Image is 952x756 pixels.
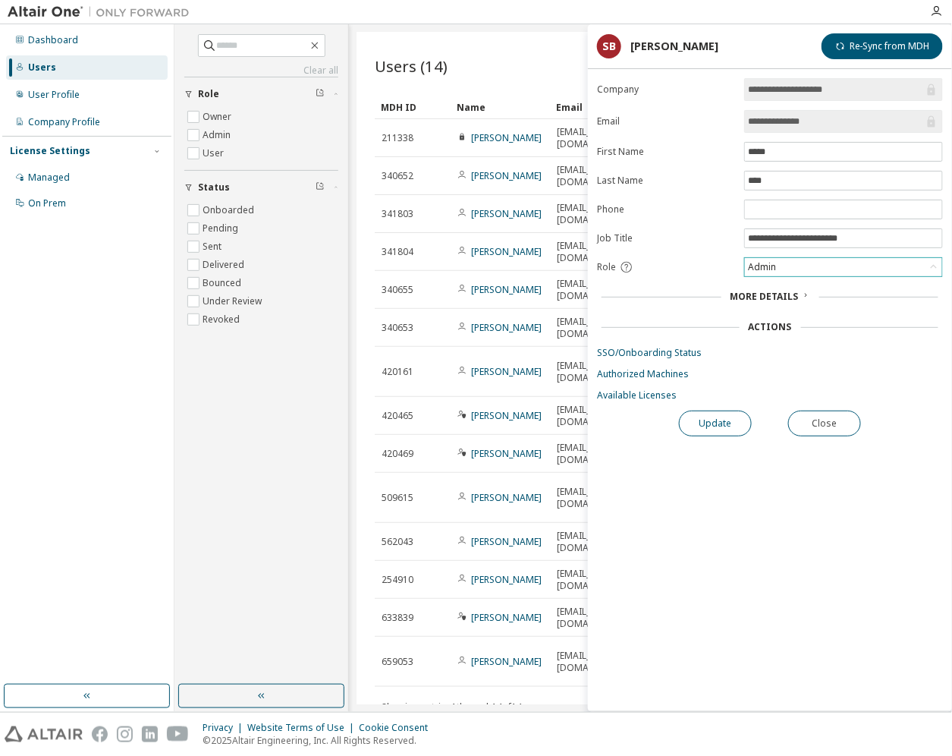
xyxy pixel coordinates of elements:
[597,83,735,96] label: Company
[382,246,413,258] span: 341804
[749,321,792,333] div: Actions
[679,411,752,436] button: Update
[203,722,247,734] div: Privacy
[359,722,437,734] div: Cookie Consent
[597,34,621,58] div: SB
[471,283,542,296] a: [PERSON_NAME]
[745,258,942,276] div: Admin
[203,108,234,126] label: Owner
[382,656,413,668] span: 659053
[203,238,225,256] label: Sent
[557,95,621,119] div: Email
[597,389,943,402] a: Available Licenses
[203,219,241,238] label: Pending
[597,347,943,359] a: SSO/Onboarding Status
[558,164,634,188] span: [EMAIL_ADDRESS][DOMAIN_NAME]
[471,535,542,548] a: [PERSON_NAME]
[558,404,634,428] span: [EMAIL_ADDRESS][DOMAIN_NAME]
[203,126,234,144] label: Admin
[471,245,542,258] a: [PERSON_NAME]
[382,322,413,334] span: 340653
[382,536,413,548] span: 562043
[247,722,359,734] div: Website Terms of Use
[28,61,56,74] div: Users
[746,259,778,276] div: Admin
[558,606,634,630] span: [EMAIL_ADDRESS][DOMAIN_NAME]
[597,368,943,380] a: Authorized Machines
[597,146,735,158] label: First Name
[558,486,634,510] span: [EMAIL_ADDRESS][DOMAIN_NAME]
[597,203,735,216] label: Phone
[471,365,542,378] a: [PERSON_NAME]
[382,366,413,378] span: 420161
[92,726,108,742] img: facebook.svg
[597,115,735,128] label: Email
[382,284,413,296] span: 340655
[558,530,634,554] span: [EMAIL_ADDRESS][DOMAIN_NAME]
[382,132,413,144] span: 211338
[203,292,265,310] label: Under Review
[597,232,735,244] label: Job Title
[203,734,437,747] p: © 2025 Altair Engineering, Inc. All Rights Reserved.
[730,290,799,303] span: More Details
[167,726,189,742] img: youtube.svg
[381,95,445,119] div: MDH ID
[184,77,338,111] button: Role
[184,65,338,77] a: Clear all
[28,89,80,101] div: User Profile
[142,726,158,742] img: linkedin.svg
[28,34,78,46] div: Dashboard
[822,33,943,59] button: Re-Sync from MDH
[28,172,70,184] div: Managed
[471,131,542,144] a: [PERSON_NAME]
[597,261,616,273] span: Role
[471,207,542,220] a: [PERSON_NAME]
[471,321,542,334] a: [PERSON_NAME]
[203,310,243,329] label: Revoked
[382,448,413,460] span: 420469
[558,202,634,226] span: [EMAIL_ADDRESS][DOMAIN_NAME]
[316,181,325,194] span: Clear filter
[558,568,634,592] span: [EMAIL_ADDRESS][DOMAIN_NAME]
[457,95,545,119] div: Name
[8,5,197,20] img: Altair One
[558,442,634,466] span: [EMAIL_ADDRESS][DOMAIN_NAME]
[382,701,522,713] span: Showing entries 1 through 14 of 14
[382,208,413,220] span: 341803
[382,410,413,422] span: 420465
[788,411,861,436] button: Close
[471,573,542,586] a: [PERSON_NAME]
[558,650,634,674] span: [EMAIL_ADDRESS][DOMAIN_NAME]
[597,175,735,187] label: Last Name
[198,88,219,100] span: Role
[5,726,83,742] img: altair_logo.svg
[382,170,413,182] span: 340652
[316,88,325,100] span: Clear filter
[558,316,634,340] span: [EMAIL_ADDRESS][DOMAIN_NAME]
[382,574,413,586] span: 254910
[471,491,542,504] a: [PERSON_NAME]
[203,256,247,274] label: Delivered
[382,492,413,504] span: 509615
[198,181,230,194] span: Status
[471,409,542,422] a: [PERSON_NAME]
[184,171,338,204] button: Status
[558,278,634,302] span: [EMAIL_ADDRESS][DOMAIN_NAME]
[28,116,100,128] div: Company Profile
[203,144,227,162] label: User
[558,126,634,150] span: [EMAIL_ADDRESS][DOMAIN_NAME]
[471,169,542,182] a: [PERSON_NAME]
[471,611,542,624] a: [PERSON_NAME]
[375,55,448,77] span: Users (14)
[203,201,257,219] label: Onboarded
[117,726,133,742] img: instagram.svg
[630,40,718,52] div: [PERSON_NAME]
[471,655,542,668] a: [PERSON_NAME]
[203,274,244,292] label: Bounced
[28,197,66,209] div: On Prem
[10,145,90,157] div: License Settings
[558,240,634,264] span: [EMAIL_ADDRESS][DOMAIN_NAME]
[471,447,542,460] a: [PERSON_NAME]
[382,612,413,624] span: 633839
[558,360,634,384] span: [EMAIL_ADDRESS][DOMAIN_NAME]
